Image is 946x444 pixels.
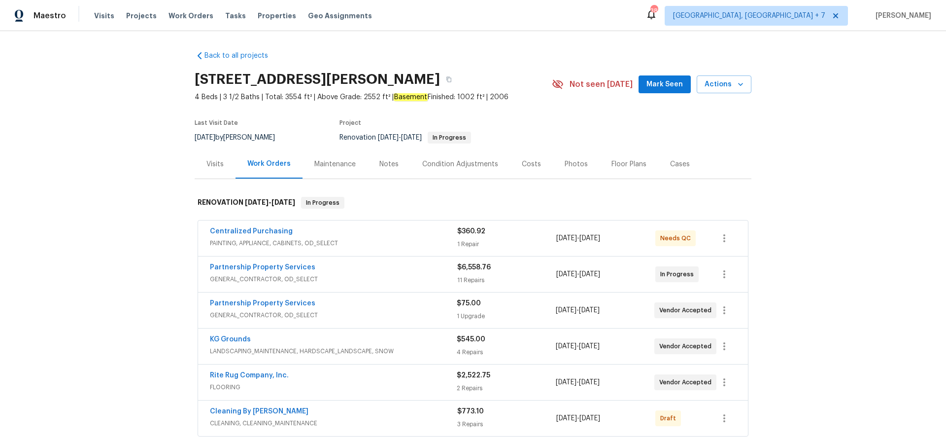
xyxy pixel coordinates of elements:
[556,305,600,315] span: -
[210,418,457,428] span: CLEANING, CLEANING_MAINTENANCE
[195,74,440,84] h2: [STREET_ADDRESS][PERSON_NAME]
[579,343,600,350] span: [DATE]
[210,310,457,320] span: GENERAL_CONTRACTOR, OD_SELECT
[872,11,931,21] span: [PERSON_NAME]
[126,11,157,21] span: Projects
[457,372,490,379] span: $2,522.75
[579,271,600,278] span: [DATE]
[422,159,498,169] div: Condition Adjustments
[210,382,457,392] span: FLOORING
[378,134,422,141] span: -
[457,228,485,235] span: $360.92
[556,379,576,386] span: [DATE]
[522,159,541,169] div: Costs
[565,159,588,169] div: Photos
[195,51,289,61] a: Back to all projects
[210,274,457,284] span: GENERAL_CONTRACTOR, OD_SELECT
[556,377,600,387] span: -
[646,78,683,91] span: Mark Seen
[673,11,825,21] span: [GEOGRAPHIC_DATA], [GEOGRAPHIC_DATA] + 7
[705,78,743,91] span: Actions
[339,120,361,126] span: Project
[210,228,293,235] a: Centralized Purchasing
[556,415,577,422] span: [DATE]
[314,159,356,169] div: Maintenance
[659,377,715,387] span: Vendor Accepted
[195,92,552,102] span: 4 Beds | 3 1/2 Baths | Total: 3554 ft² | Above Grade: 2552 ft² | Finished: 1002 ft² | 2006
[394,93,428,101] em: Basement
[195,187,751,219] div: RENOVATION [DATE]-[DATE]In Progress
[94,11,114,21] span: Visits
[556,341,600,351] span: -
[659,305,715,315] span: Vendor Accepted
[378,134,399,141] span: [DATE]
[659,341,715,351] span: Vendor Accepted
[670,159,690,169] div: Cases
[339,134,471,141] span: Renovation
[570,79,633,89] span: Not seen [DATE]
[457,336,485,343] span: $545.00
[245,199,269,206] span: [DATE]
[225,12,246,19] span: Tasks
[457,264,491,271] span: $6,558.76
[210,238,457,248] span: PAINTING, APPLIANCE, CABINETS, OD_SELECT
[302,198,343,208] span: In Progress
[401,134,422,141] span: [DATE]
[556,269,600,279] span: -
[579,307,600,314] span: [DATE]
[457,347,555,357] div: 4 Repairs
[198,197,295,209] h6: RENOVATION
[556,271,577,278] span: [DATE]
[556,343,576,350] span: [DATE]
[210,300,315,307] a: Partnership Property Services
[697,75,751,94] button: Actions
[379,159,399,169] div: Notes
[579,235,600,242] span: [DATE]
[195,132,287,144] div: by [PERSON_NAME]
[660,269,698,279] span: In Progress
[206,159,224,169] div: Visits
[210,264,315,271] a: Partnership Property Services
[457,419,556,429] div: 3 Repairs
[457,300,481,307] span: $75.00
[457,239,556,249] div: 1 Repair
[660,413,680,423] span: Draft
[650,6,657,16] div: 38
[210,336,251,343] a: KG Grounds
[429,135,470,141] span: In Progress
[457,408,484,415] span: $773.10
[556,307,576,314] span: [DATE]
[195,134,215,141] span: [DATE]
[579,415,600,422] span: [DATE]
[457,383,555,393] div: 2 Repairs
[245,199,295,206] span: -
[579,379,600,386] span: [DATE]
[210,346,457,356] span: LANDSCAPING_MAINTENANCE, HARDSCAPE_LANDSCAPE, SNOW
[169,11,213,21] span: Work Orders
[195,120,238,126] span: Last Visit Date
[34,11,66,21] span: Maestro
[556,235,577,242] span: [DATE]
[210,372,289,379] a: Rite Rug Company, Inc.
[210,408,308,415] a: Cleaning By [PERSON_NAME]
[308,11,372,21] span: Geo Assignments
[258,11,296,21] span: Properties
[639,75,691,94] button: Mark Seen
[611,159,646,169] div: Floor Plans
[457,275,556,285] div: 11 Repairs
[556,233,600,243] span: -
[457,311,555,321] div: 1 Upgrade
[556,413,600,423] span: -
[660,233,695,243] span: Needs QC
[440,71,458,88] button: Copy Address
[271,199,295,206] span: [DATE]
[247,159,291,169] div: Work Orders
